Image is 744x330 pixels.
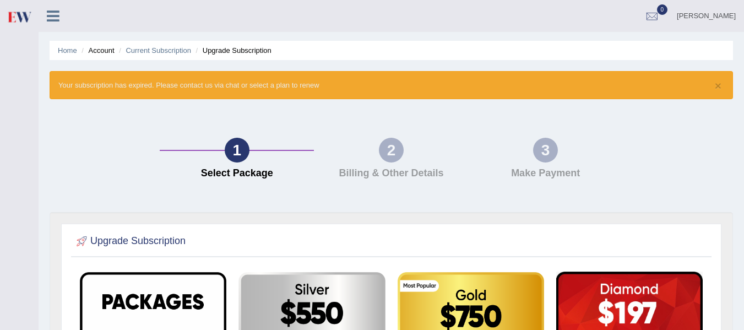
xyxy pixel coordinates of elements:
[379,138,404,163] div: 2
[225,138,249,163] div: 1
[50,71,733,99] div: Your subscription has expired. Please contact us via chat or select a plan to renew
[165,168,308,179] h4: Select Package
[193,45,271,56] li: Upgrade Subscription
[79,45,114,56] li: Account
[657,4,668,15] span: 0
[715,80,721,91] button: ×
[533,138,558,163] div: 3
[474,168,617,179] h4: Make Payment
[126,46,191,55] a: Current Subscription
[319,168,463,179] h4: Billing & Other Details
[74,233,186,250] h2: Upgrade Subscription
[58,46,77,55] a: Home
